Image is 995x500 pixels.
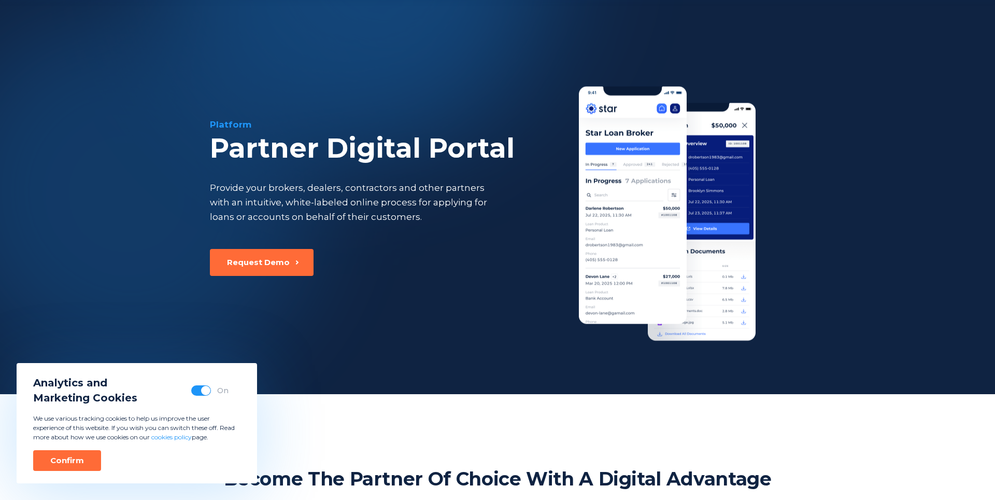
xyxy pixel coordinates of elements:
[224,467,772,491] h2: Become The Partner Of Choice With A Digital Advantage
[50,455,84,466] div: Confirm
[217,385,229,396] div: On
[151,433,192,441] a: cookies policy
[33,391,137,406] span: Marketing Cookies
[33,414,240,442] p: We use various tracking cookies to help us improve the user experience of this website. If you wi...
[33,376,137,391] span: Analytics and
[210,180,504,224] div: Provide your brokers, dealers, contractors and other partners with an intuitive, white-labeled on...
[227,257,290,268] div: Request Demo
[210,133,558,164] div: Partner Digital Portal
[210,249,314,276] button: Request Demo
[33,450,101,471] button: Confirm
[210,118,558,131] div: Platform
